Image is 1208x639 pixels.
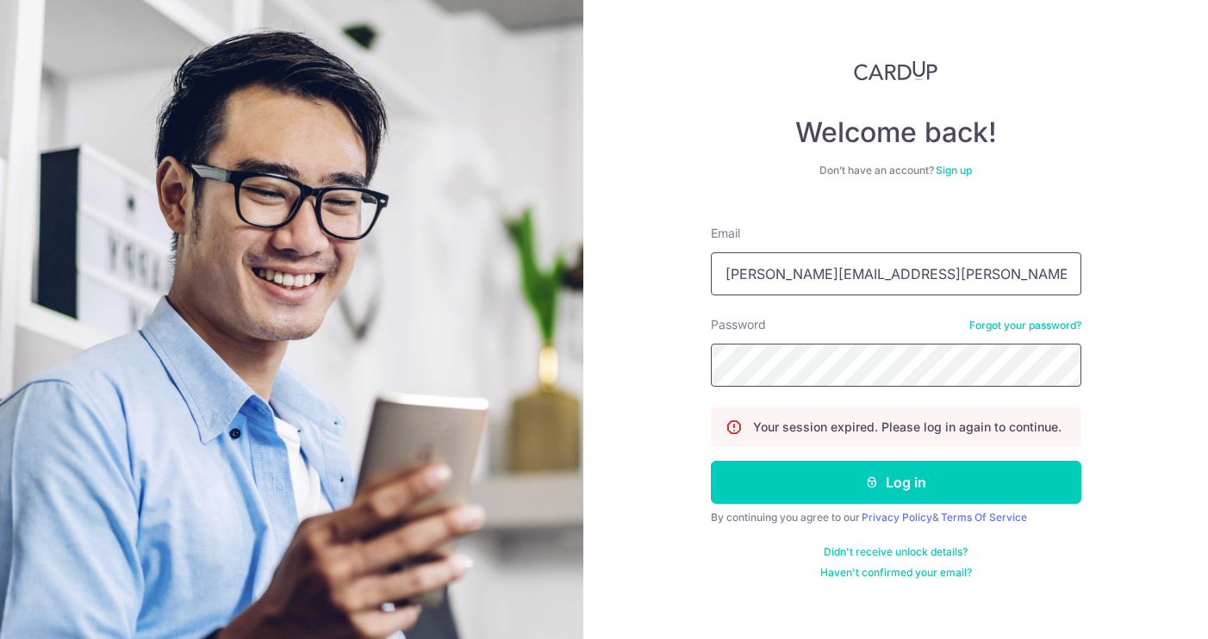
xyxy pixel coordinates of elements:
a: Forgot your password? [969,319,1081,332]
label: Email [711,225,740,242]
a: Haven't confirmed your email? [820,566,972,580]
a: Privacy Policy [862,511,932,524]
button: Log in [711,461,1081,504]
input: Enter your Email [711,252,1081,295]
div: By continuing you agree to our & [711,511,1081,524]
div: Don’t have an account? [711,164,1081,177]
p: Your session expired. Please log in again to continue. [753,419,1062,436]
h4: Welcome back! [711,115,1081,150]
label: Password [711,316,766,333]
a: Didn't receive unlock details? [824,545,968,559]
a: Sign up [936,164,972,177]
img: CardUp Logo [854,60,938,81]
a: Terms Of Service [941,511,1027,524]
